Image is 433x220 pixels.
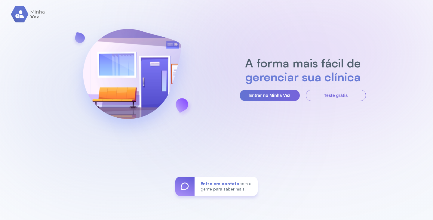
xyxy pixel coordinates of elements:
[306,90,366,101] button: Teste grátis
[201,181,239,186] span: Entre em contato
[195,177,258,196] div: com a gente para saber mais!
[240,90,300,101] button: Entrar no Minha Vez
[242,56,364,70] h2: A forma mais fácil de
[242,70,364,84] h2: gerenciar sua clínica
[67,13,197,144] img: banner-login.svg
[11,6,45,23] img: logo.svg
[175,177,258,196] a: Entre em contatocom a gente para saber mais!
